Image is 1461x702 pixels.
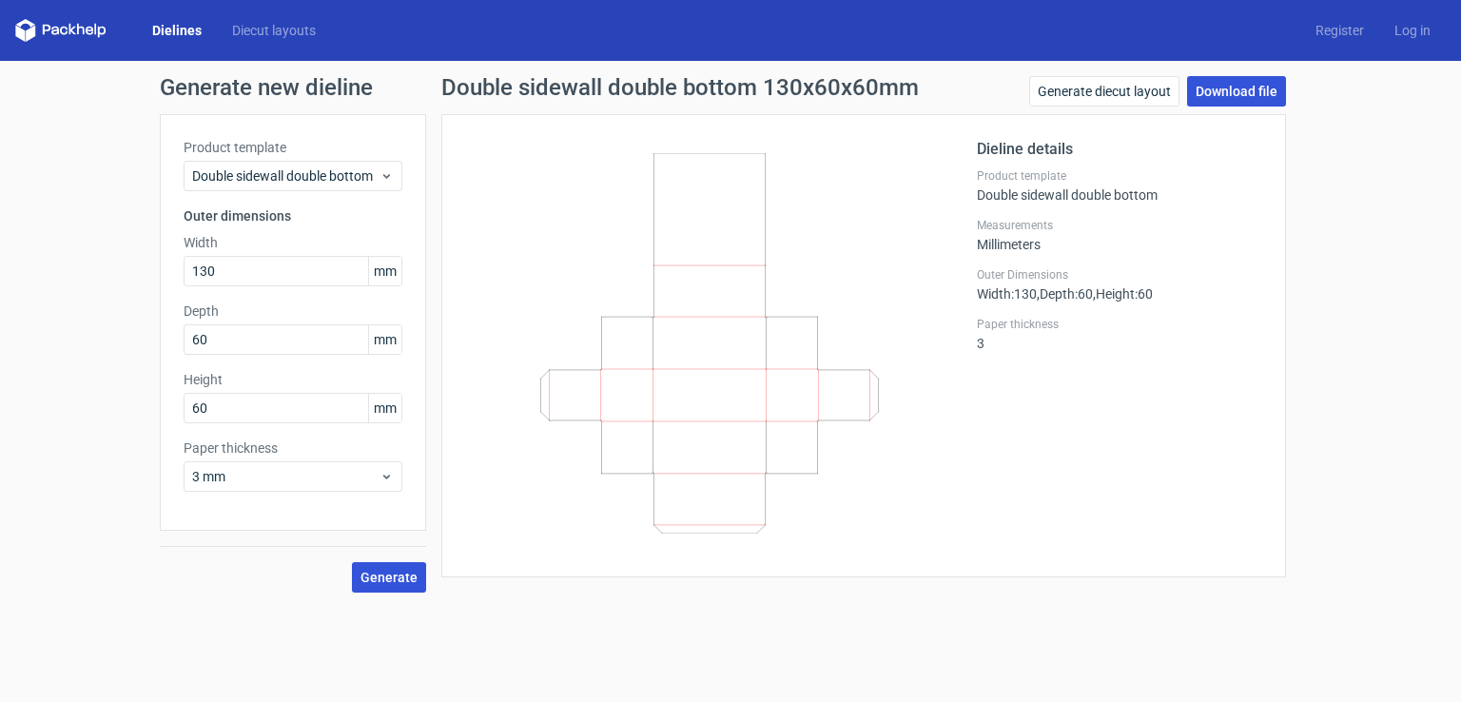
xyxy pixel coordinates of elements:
[441,76,919,99] h1: Double sidewall double bottom 130x60x60mm
[368,257,401,285] span: mm
[184,138,402,157] label: Product template
[184,206,402,225] h3: Outer dimensions
[137,21,217,40] a: Dielines
[368,325,401,354] span: mm
[977,317,1262,351] div: 3
[977,138,1262,161] h2: Dieline details
[192,166,380,185] span: Double sidewall double bottom
[977,218,1262,252] div: Millimeters
[1300,21,1379,40] a: Register
[1187,76,1286,107] a: Download file
[360,571,418,584] span: Generate
[184,439,402,458] label: Paper thickness
[184,370,402,389] label: Height
[977,286,1037,302] span: Width : 130
[192,467,380,486] span: 3 mm
[1379,21,1446,40] a: Log in
[217,21,331,40] a: Diecut layouts
[977,317,1262,332] label: Paper thickness
[368,394,401,422] span: mm
[977,168,1262,184] label: Product template
[977,168,1262,203] div: Double sidewall double bottom
[160,76,1301,99] h1: Generate new dieline
[1029,76,1179,107] a: Generate diecut layout
[1037,286,1093,302] span: , Depth : 60
[1093,286,1153,302] span: , Height : 60
[977,267,1262,283] label: Outer Dimensions
[352,562,426,593] button: Generate
[184,302,402,321] label: Depth
[184,233,402,252] label: Width
[977,218,1262,233] label: Measurements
